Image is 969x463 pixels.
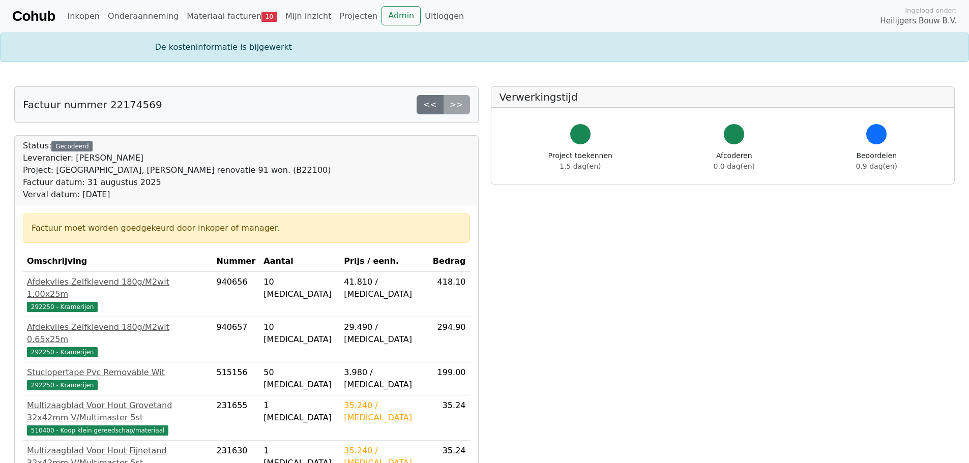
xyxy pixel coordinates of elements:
[27,321,208,358] a: Afdekvlies Zelfklevend 180g/M2wit 0.65x25m292250 - Kramerijen
[23,152,331,164] div: Leverancier: [PERSON_NAME]
[51,141,93,151] div: Gecodeerd
[428,362,469,395] td: 199.00
[263,399,336,424] div: 1 [MEDICAL_DATA]
[344,321,424,346] div: 29.490 / [MEDICAL_DATA]
[421,6,468,26] a: Uitloggen
[428,317,469,362] td: 294.90
[381,6,421,25] a: Admin
[27,276,208,313] a: Afdekvlies Zelfklevend 180g/M2wit 1.00x25m292250 - Kramerijen
[417,95,444,114] a: <<
[23,176,331,189] div: Factuur datum: 31 augustus 2025
[27,276,208,300] div: Afdekvlies Zelfklevend 180g/M2wit 1.00x25m
[428,395,469,441] td: 35.24
[212,362,259,395] td: 515156
[63,6,103,26] a: Inkopen
[344,366,424,391] div: 3.980 / [MEDICAL_DATA]
[23,164,331,176] div: Project: [GEOGRAPHIC_DATA], [PERSON_NAME] renovatie 91 won. (B22100)
[27,302,98,312] span: 292250 - Kramerijen
[183,6,281,26] a: Materiaal facturen10
[548,150,612,172] div: Project toekennen
[212,272,259,317] td: 940656
[856,162,897,170] span: 0.9 dag(en)
[27,399,208,424] div: Multizaagblad Voor Hout Grovetand 32x42mm V/Multimaster 5st
[714,150,755,172] div: Afcoderen
[212,317,259,362] td: 940657
[880,15,957,27] span: Heilijgers Bouw B.V.
[12,4,55,28] a: Cohub
[27,399,208,436] a: Multizaagblad Voor Hout Grovetand 32x42mm V/Multimaster 5st510400 - Koop klein gereedschap/materiaal
[23,99,162,111] h5: Factuur nummer 22174569
[212,395,259,441] td: 231655
[428,251,469,272] th: Bedrag
[27,366,208,379] div: Stuclopertape Pvc Removable Wit
[27,425,168,436] span: 510400 - Koop klein gereedschap/materiaal
[27,321,208,346] div: Afdekvlies Zelfklevend 180g/M2wit 0.65x25m
[27,347,98,357] span: 292250 - Kramerijen
[281,6,336,26] a: Mijn inzicht
[23,251,212,272] th: Omschrijving
[500,91,947,103] h5: Verwerkingstijd
[714,162,755,170] span: 0.0 dag(en)
[340,251,428,272] th: Prijs / eenh.
[32,222,461,234] div: Factuur moet worden goedgekeurd door inkoper of manager.
[259,251,340,272] th: Aantal
[261,12,277,22] span: 10
[344,276,424,300] div: 41.810 / [MEDICAL_DATA]
[263,276,336,300] div: 10 [MEDICAL_DATA]
[428,272,469,317] td: 418.10
[560,162,601,170] span: 1.5 dag(en)
[344,399,424,424] div: 35.240 / [MEDICAL_DATA]
[263,321,336,346] div: 10 [MEDICAL_DATA]
[27,380,98,390] span: 292250 - Kramerijen
[263,366,336,391] div: 50 [MEDICAL_DATA]
[23,140,331,201] div: Status:
[212,251,259,272] th: Nummer
[104,6,183,26] a: Onderaanneming
[335,6,381,26] a: Projecten
[905,6,957,15] span: Ingelogd onder:
[856,150,897,172] div: Beoordelen
[23,189,331,201] div: Verval datum: [DATE]
[27,366,208,391] a: Stuclopertape Pvc Removable Wit292250 - Kramerijen
[149,41,820,53] div: De kosteninformatie is bijgewerkt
